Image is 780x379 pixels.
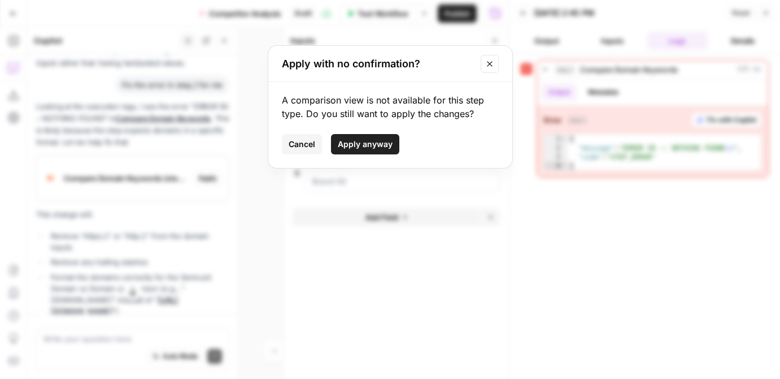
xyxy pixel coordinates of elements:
button: Apply anyway [331,134,399,154]
button: Close modal [481,55,499,73]
span: Cancel [289,139,315,150]
div: A comparison view is not available for this step type. Do you still want to apply the changes? [282,93,499,120]
span: Apply anyway [338,139,393,150]
h2: Apply with no confirmation? [282,56,474,72]
button: Cancel [282,134,322,154]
